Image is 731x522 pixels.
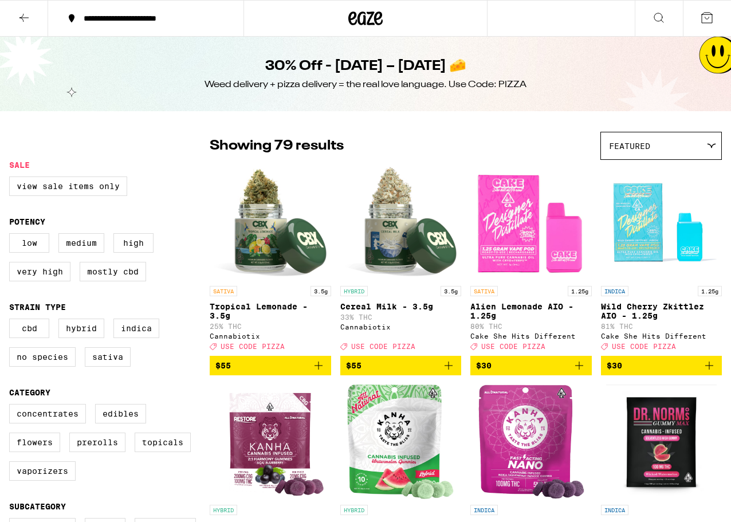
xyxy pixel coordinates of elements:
[604,166,718,280] img: Cake She Hits Different - Wild Cherry Zkittlez AIO - 1.25g
[210,323,331,330] p: 25% THC
[214,384,326,499] img: Kanha - Harmony Acai Blueberry 2:1 CBG Gummies
[210,166,331,356] a: Open page for Tropical Lemonade - 3.5g from Cannabiotix
[9,262,70,281] label: Very High
[609,142,650,151] span: Featured
[9,347,76,367] label: No Species
[221,343,285,350] span: USE CODE PIZZA
[205,79,526,91] div: Weed delivery + pizza delivery = the real love language. Use Code: PIZZA
[9,404,86,423] label: Concentrates
[606,384,717,499] img: Dr. Norm's - Watermelon Solventless Hash Gummy
[340,505,368,515] p: HYBRID
[474,166,588,280] img: Cake She Hits Different - Alien Lemonade AIO - 1.25g
[607,361,622,370] span: $30
[470,356,592,375] button: Add to bag
[340,286,368,296] p: HYBRID
[601,166,722,356] a: Open page for Wild Cherry Zkittlez AIO - 1.25g from Cake She Hits Different
[470,332,592,340] div: Cake She Hits Different
[9,303,66,312] legend: Strain Type
[215,361,231,370] span: $55
[265,57,466,76] h1: 30% Off - [DATE] – [DATE] 🧀
[210,356,331,375] button: Add to bag
[441,286,461,296] p: 3.5g
[601,286,628,296] p: INDICA
[210,286,237,296] p: SATIVA
[113,319,159,338] label: Indica
[601,323,722,330] p: 81% THC
[9,502,66,511] legend: Subcategory
[601,332,722,340] div: Cake She Hits Different
[601,302,722,320] p: Wild Cherry Zkittlez AIO - 1.25g
[346,361,361,370] span: $55
[612,343,676,350] span: USE CODE PIZZA
[311,286,331,296] p: 3.5g
[481,343,545,350] span: USE CODE PIZZA
[476,361,492,370] span: $30
[470,286,498,296] p: SATIVA
[9,319,49,338] label: CBD
[95,404,146,423] label: Edibles
[58,319,104,338] label: Hybrid
[568,286,592,296] p: 1.25g
[470,505,498,515] p: INDICA
[210,136,344,156] p: Showing 79 results
[9,233,49,253] label: Low
[470,323,592,330] p: 80% THC
[9,160,30,170] legend: Sale
[135,433,191,452] label: Topicals
[351,343,415,350] span: USE CODE PIZZA
[113,233,154,253] label: High
[698,286,722,296] p: 1.25g
[213,166,328,280] img: Cannabiotix - Tropical Lemonade - 3.5g
[9,176,127,196] label: View Sale Items Only
[210,332,331,340] div: Cannabiotix
[478,384,584,499] img: Kanha - Passionfruit Paradise Nano Gummies
[58,233,104,253] label: Medium
[340,302,462,311] p: Cereal Milk - 3.5g
[340,313,462,321] p: 33% THC
[601,356,722,375] button: Add to bag
[340,166,462,356] a: Open page for Cereal Milk - 3.5g from Cannabiotix
[9,217,45,226] legend: Potency
[80,262,146,281] label: Mostly CBD
[340,323,462,331] div: Cannabiotix
[85,347,131,367] label: Sativa
[601,505,628,515] p: INDICA
[210,302,331,320] p: Tropical Lemonade - 3.5g
[9,461,76,481] label: Vaporizers
[9,433,60,452] label: Flowers
[210,505,237,515] p: HYBRID
[347,384,454,499] img: Kanha - Watermelon Gummies
[340,356,462,375] button: Add to bag
[470,166,592,356] a: Open page for Alien Lemonade AIO - 1.25g from Cake She Hits Different
[343,166,458,280] img: Cannabiotix - Cereal Milk - 3.5g
[69,433,125,452] label: Prerolls
[9,388,50,397] legend: Category
[470,302,592,320] p: Alien Lemonade AIO - 1.25g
